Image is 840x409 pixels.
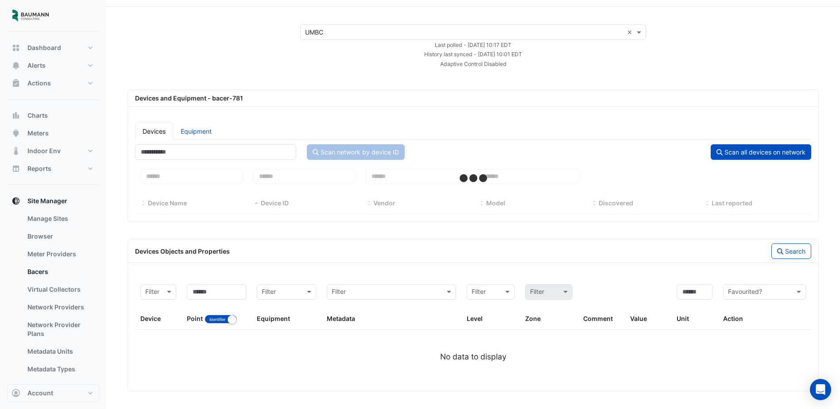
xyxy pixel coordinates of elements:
[7,124,99,142] button: Meters
[712,199,752,207] span: Last reported
[810,379,831,400] div: Open Intercom Messenger
[627,27,635,37] span: Clear
[135,247,230,255] span: Devices Objects and Properties
[20,298,99,316] a: Network Providers
[173,123,219,140] a: Equipment
[27,389,53,397] span: Account
[440,61,507,67] small: Adaptive Control Disabled
[148,199,187,207] span: Device Name
[20,343,99,360] a: Metadata Units
[20,360,99,378] a: Metadata Types
[253,200,259,207] span: Device ID
[704,200,710,207] span: Last reported
[140,200,147,207] span: Device Name
[20,281,99,298] a: Virtual Collectors
[27,197,67,205] span: Site Manager
[135,123,173,140] a: Devices
[591,200,597,207] span: Discovered
[27,164,51,173] span: Reports
[7,39,99,57] button: Dashboard
[12,61,20,70] app-icon: Alerts
[20,245,99,263] a: Meter Providers
[711,144,811,160] button: Scan all devices on network
[140,315,161,322] span: Device
[7,57,99,74] button: Alerts
[677,315,689,322] span: Unit
[20,378,99,396] a: Metadata
[27,79,51,88] span: Actions
[12,79,20,88] app-icon: Actions
[630,315,647,322] span: Value
[12,164,20,173] app-icon: Reports
[327,315,355,322] span: Metadata
[20,228,99,245] a: Browser
[27,111,48,120] span: Charts
[20,316,99,343] a: Network Provider Plans
[261,199,289,207] span: Device ID
[366,200,372,207] span: Vendor
[187,315,203,322] span: Point
[27,43,61,52] span: Dashboard
[27,61,46,70] span: Alerts
[12,43,20,52] app-icon: Dashboard
[27,129,49,138] span: Meters
[583,315,613,322] span: Comment
[130,93,817,103] div: Devices and Equipment - bacer-781
[435,42,511,48] small: Mon 06-Oct-2025 10:17 EDT
[486,199,505,207] span: Model
[7,74,99,92] button: Actions
[205,315,237,322] ui-switch: Toggle between object name and object identifier
[12,197,20,205] app-icon: Site Manager
[525,315,541,322] span: Zone
[771,243,811,259] button: Search
[7,192,99,210] button: Site Manager
[257,315,290,322] span: Equipment
[7,107,99,124] button: Charts
[7,142,99,160] button: Indoor Env
[373,199,395,207] span: Vendor
[135,351,811,363] div: No data to display
[7,384,99,402] button: Account
[12,147,20,155] app-icon: Indoor Env
[7,160,99,177] button: Reports
[27,147,61,155] span: Indoor Env
[467,315,483,322] span: Level
[520,284,578,300] div: Please select Filter first
[11,7,50,25] img: Company Logo
[20,263,99,281] a: Bacers
[599,199,633,207] span: Discovered
[479,200,485,207] span: Model
[12,111,20,120] app-icon: Charts
[12,129,20,138] app-icon: Meters
[424,51,522,58] small: Mon 06-Oct-2025 10:01 EDT
[20,210,99,228] a: Manage Sites
[723,315,743,322] span: Action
